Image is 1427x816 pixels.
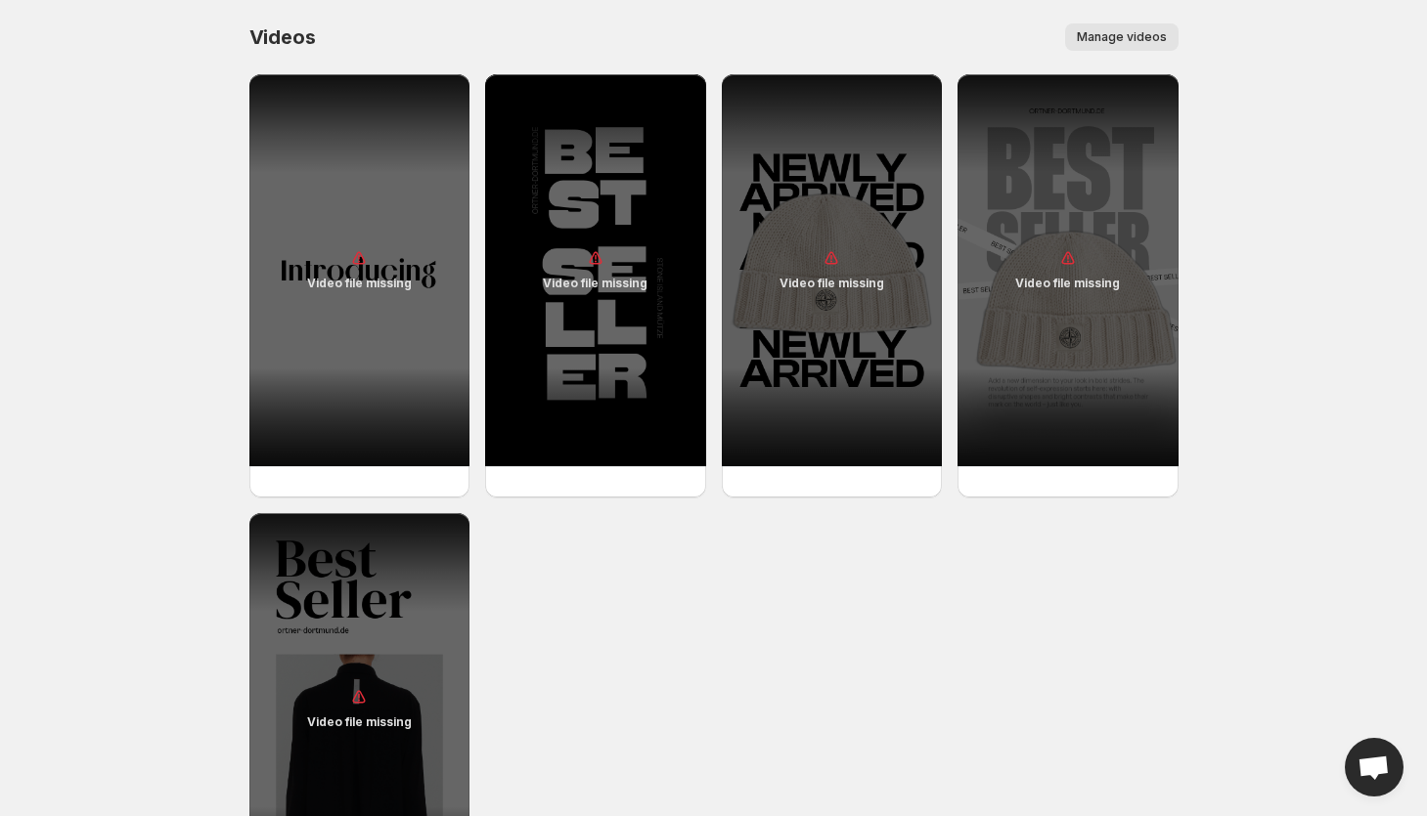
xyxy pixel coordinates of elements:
[307,276,412,291] p: Video file missing
[1345,738,1404,796] a: Open chat
[543,276,647,291] p: Video file missing
[307,714,412,730] p: Video file missing
[249,25,316,49] span: Videos
[1015,276,1120,291] p: Video file missing
[780,276,884,291] p: Video file missing
[1065,23,1179,51] button: Manage videos
[1077,29,1167,45] span: Manage videos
